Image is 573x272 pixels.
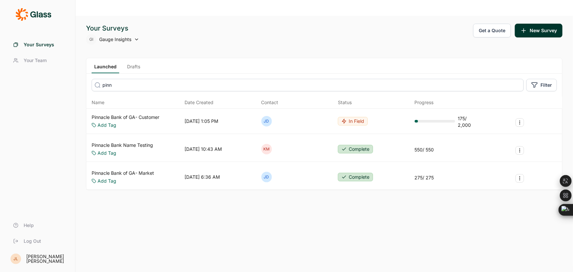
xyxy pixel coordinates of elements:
[98,122,116,128] a: Add Tag
[415,99,434,106] div: Progress
[24,222,34,229] span: Help
[515,24,562,37] button: New Survey
[415,147,434,153] div: 550 / 550
[185,146,222,152] div: [DATE] 10:43 AM
[24,41,54,48] span: Your Surveys
[99,36,131,43] span: Gauge Insights
[338,99,352,106] div: Status
[473,24,511,37] button: Get a Quote
[92,114,159,121] a: Pinnacle Bank of GA- Customer
[516,174,524,183] button: Survey Actions
[24,57,47,64] span: Your Team
[261,172,272,182] div: JD
[86,34,97,45] div: GI
[11,254,21,264] div: JL
[185,174,220,180] div: [DATE] 6:36 AM
[540,82,552,88] span: Filter
[338,117,368,125] button: In Field
[526,79,557,91] button: Filter
[516,118,524,127] button: Survey Actions
[338,173,373,181] button: Complete
[92,99,104,106] span: Name
[458,115,480,128] div: 175 / 2,000
[261,144,272,154] div: KM
[261,116,272,126] div: JD
[338,145,373,153] button: Complete
[92,170,154,176] a: Pinnacle Bank of GA- Market
[92,142,153,148] a: Pinnacle Bank Name Testing
[98,178,116,184] a: Add Tag
[86,24,139,33] div: Your Surveys
[92,79,524,91] input: Search
[92,63,119,73] a: Launched
[98,150,116,156] a: Add Tag
[516,146,524,155] button: Survey Actions
[185,99,213,106] span: Date Created
[26,254,67,263] div: [PERSON_NAME] [PERSON_NAME]
[415,174,434,181] div: 275 / 275
[24,238,41,244] span: Log Out
[124,63,143,73] a: Drafts
[185,118,218,125] div: [DATE] 1:05 PM
[261,99,278,106] div: Contact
